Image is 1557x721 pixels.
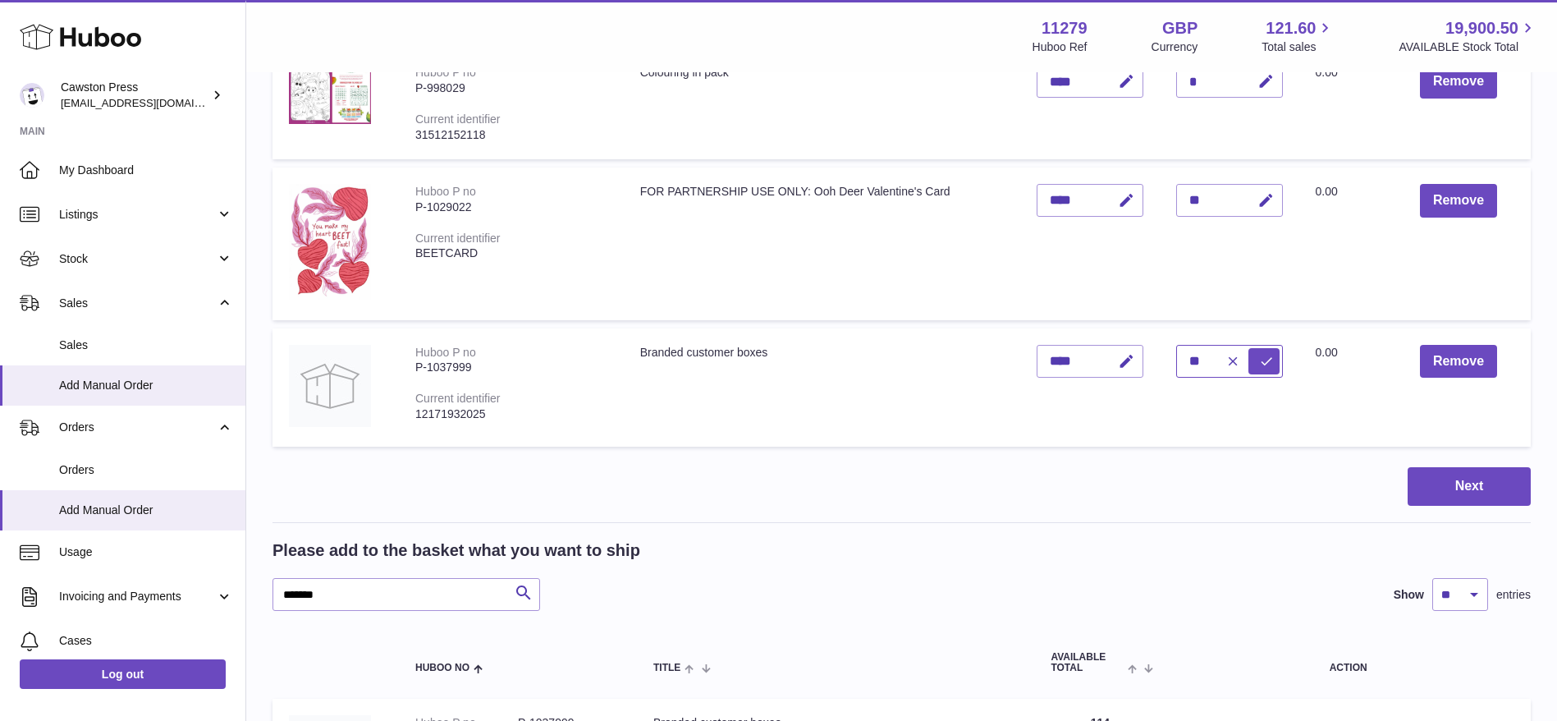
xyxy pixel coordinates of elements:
td: FOR PARTNERSHIP USE ONLY: Ooh Deer Valentine's Card [624,168,1020,320]
div: P-998029 [415,80,607,96]
span: Add Manual Order [59,503,233,518]
span: Sales [59,338,233,353]
div: Huboo P no [415,185,476,198]
th: Action [1165,636,1531,690]
img: internalAdmin-11279@internal.huboo.com [20,83,44,108]
img: Colouring in pack [289,65,371,124]
div: BEETCARD [415,246,607,261]
span: Orders [59,462,233,478]
span: entries [1496,587,1531,603]
span: Listings [59,207,216,223]
span: Stock [59,251,216,267]
span: AVAILABLE Stock Total [1399,39,1537,55]
label: Show [1394,587,1424,603]
button: Remove [1420,65,1497,99]
span: [EMAIL_ADDRESS][DOMAIN_NAME] [61,96,241,109]
span: 19,900.50 [1445,17,1518,39]
span: 0.00 [1316,66,1338,79]
div: Current identifier [415,392,501,405]
button: Remove [1420,184,1497,218]
span: Title [653,663,680,673]
span: AVAILABLE Total [1051,652,1124,673]
a: Log out [20,659,226,689]
span: 121.60 [1266,17,1316,39]
span: Usage [59,544,233,560]
span: Orders [59,420,216,435]
div: P-1037999 [415,360,607,375]
button: Next [1408,467,1531,506]
span: Huboo no [415,663,469,673]
h2: Please add to the basket what you want to ship [272,540,640,562]
img: Branded customer boxes [289,345,371,427]
div: P-1029022 [415,200,607,215]
span: 0.00 [1316,346,1338,359]
span: Total sales [1262,39,1335,55]
span: My Dashboard [59,163,233,178]
button: Remove [1420,345,1497,379]
div: Current identifier [415,232,501,245]
a: 19,900.50 AVAILABLE Stock Total [1399,17,1537,55]
div: Huboo P no [415,346,476,359]
div: 31512152118 [415,127,607,143]
span: Add Manual Order [59,378,233,393]
span: Invoicing and Payments [59,589,216,604]
span: Sales [59,296,216,311]
span: Cases [59,633,233,649]
div: Currency [1152,39,1198,55]
div: Cawston Press [61,80,208,111]
strong: 11279 [1042,17,1088,39]
td: Branded customer boxes [624,328,1020,448]
span: 0.00 [1316,185,1338,198]
strong: GBP [1162,17,1198,39]
div: 12171932025 [415,406,607,422]
div: Huboo P no [415,66,476,79]
td: Colouring in pack [624,48,1020,158]
a: 121.60 Total sales [1262,17,1335,55]
div: Current identifier [415,113,501,126]
div: Huboo Ref [1033,39,1088,55]
img: FOR PARTNERSHIP USE ONLY: Ooh Deer Valentine's Card [289,184,371,300]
